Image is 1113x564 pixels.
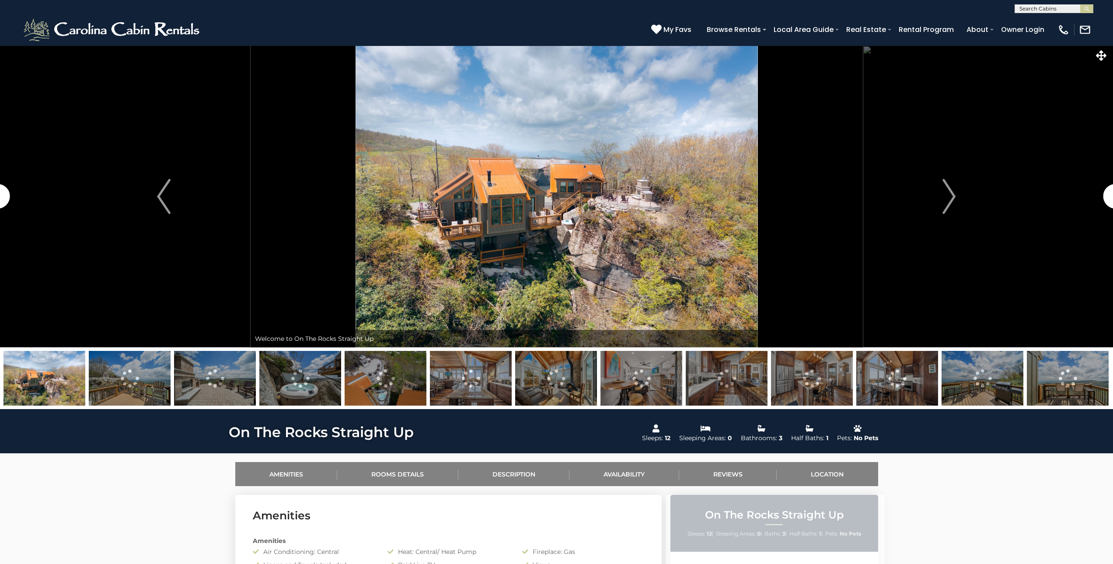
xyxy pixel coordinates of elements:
[515,351,597,406] img: 168624536
[663,24,691,35] span: My Favs
[77,46,250,347] button: Previous
[337,462,458,486] a: Rooms Details
[856,351,938,406] img: 167946765
[3,351,85,406] img: 168624533
[1079,24,1091,36] img: mail-regular-white.png
[702,22,765,37] a: Browse Rentals
[942,351,1023,406] img: 168624540
[1027,351,1109,406] img: 168624541
[458,462,570,486] a: Description
[381,547,516,556] div: Heat: Central/ Heat Pump
[771,351,853,406] img: 167946769
[651,24,694,35] a: My Favs
[679,462,777,486] a: Reviews
[89,351,171,406] img: 168624538
[516,547,650,556] div: Fireplace: Gas
[686,351,768,406] img: 167946768
[174,351,256,406] img: 168624550
[253,508,644,523] h3: Amenities
[777,462,878,486] a: Location
[769,22,838,37] a: Local Area Guide
[842,22,890,37] a: Real Estate
[345,351,426,406] img: 168624534
[962,22,993,37] a: About
[569,462,679,486] a: Availability
[157,179,170,214] img: arrow
[246,536,651,545] div: Amenities
[942,179,956,214] img: arrow
[259,351,341,406] img: 168624546
[22,17,203,43] img: White-1-2.png
[1057,24,1070,36] img: phone-regular-white.png
[600,351,682,406] img: 167946752
[430,351,512,406] img: 167946766
[251,330,863,347] div: Welcome to On The Rocks Straight Up
[235,462,338,486] a: Amenities
[997,22,1049,37] a: Owner Login
[246,547,381,556] div: Air Conditioning: Central
[894,22,958,37] a: Rental Program
[862,46,1036,347] button: Next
